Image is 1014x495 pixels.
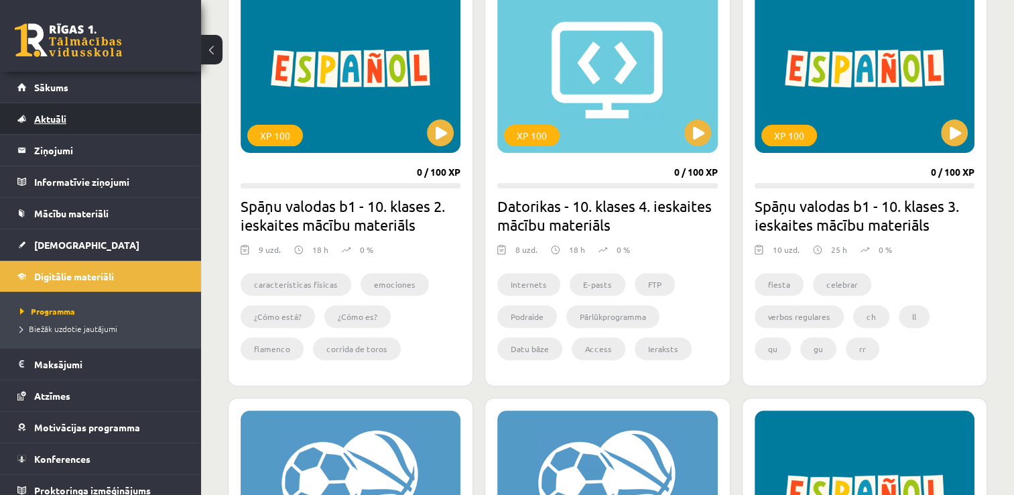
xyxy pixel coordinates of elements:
[497,337,562,360] li: Datu bāze
[17,443,184,474] a: Konferences
[259,243,281,264] div: 9 uzd.
[17,412,184,443] a: Motivācijas programma
[504,125,560,146] div: XP 100
[572,337,625,360] li: Access
[247,125,303,146] div: XP 100
[312,243,328,256] p: 18 h
[570,273,625,296] li: E-pasts
[497,305,557,328] li: Podraide
[635,273,675,296] li: FTP
[34,81,68,93] span: Sākums
[15,23,122,57] a: Rīgas 1. Tālmācības vidusskola
[515,243,537,264] div: 8 uzd.
[853,305,889,328] li: ch
[497,197,717,234] h2: Datorikas - 10. klases 4. ieskaites mācību materiāls
[566,305,659,328] li: Pārlūkprogramma
[17,349,184,380] a: Maksājumi
[773,243,800,264] div: 10 uzd.
[241,305,315,328] li: ¿Cómo está?
[17,261,184,292] a: Digitālie materiāli
[241,273,351,296] li: características físicas
[813,273,871,296] li: celebrar
[17,72,184,103] a: Sākums
[313,337,401,360] li: corrida de toros
[17,166,184,197] a: Informatīvie ziņojumi
[34,349,184,380] legend: Maksājumi
[17,380,184,411] a: Atzīmes
[17,135,184,166] a: Ziņojumi
[800,337,836,360] li: gu
[17,103,184,134] a: Aktuāli
[34,239,139,251] span: [DEMOGRAPHIC_DATA]
[755,337,791,360] li: qu
[617,243,630,256] p: 0 %
[34,166,184,197] legend: Informatīvie ziņojumi
[497,273,560,296] li: Internets
[34,390,70,402] span: Atzīmes
[241,197,460,234] h2: Spāņu valodas b1 - 10. klases 2. ieskaites mācību materiāls
[361,273,429,296] li: emociones
[569,243,585,256] p: 18 h
[879,243,892,256] p: 0 %
[34,270,114,282] span: Digitālie materiāli
[20,323,117,334] span: Biežāk uzdotie jautājumi
[360,243,373,256] p: 0 %
[34,113,66,125] span: Aktuāli
[20,323,188,335] a: Biežāk uzdotie jautājumi
[241,337,304,360] li: flamenco
[755,197,974,234] h2: Spāņu valodas b1 - 10. klases 3. ieskaites mācību materiāls
[34,453,90,465] span: Konferences
[17,198,184,229] a: Mācību materiāli
[846,337,879,360] li: rr
[20,305,188,317] a: Programma
[20,306,75,317] span: Programma
[635,337,692,360] li: Ieraksts
[324,305,391,328] li: ¿Cómo es?
[34,207,109,219] span: Mācību materiāli
[831,243,847,256] p: 25 h
[17,229,184,260] a: [DEMOGRAPHIC_DATA]
[761,125,817,146] div: XP 100
[34,135,184,166] legend: Ziņojumi
[34,421,140,433] span: Motivācijas programma
[899,305,930,328] li: ll
[755,305,844,328] li: verbos regulares
[755,273,804,296] li: fiesta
